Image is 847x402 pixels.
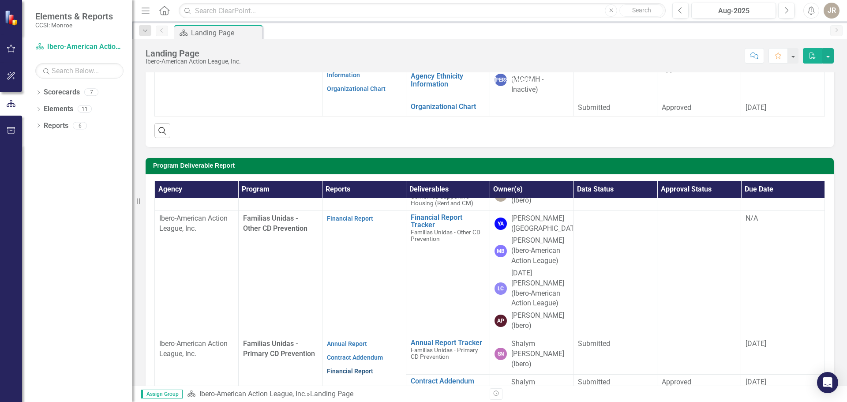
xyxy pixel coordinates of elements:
div: Open Intercom Messenger [817,372,838,393]
span: Approved [662,103,691,112]
div: Landing Page [146,49,241,58]
p: Ibero-American Action League, Inc. [159,214,234,234]
span: Familias Unidas - Other CD Prevention [243,214,307,233]
a: Annual Report Tracker [411,339,485,347]
span: Submitted [578,378,610,386]
a: Financial Report Tracker [411,214,485,229]
td: Double-Click to Edit [573,210,657,336]
div: LC [495,282,507,295]
div: SN [495,348,507,360]
div: [PERSON_NAME] ([GEOGRAPHIC_DATA]) [511,214,583,234]
span: Approved [662,378,691,386]
h3: Program Deliverable Report [153,162,829,169]
a: Financial Report [327,215,373,222]
td: Double-Click to Edit Right Click for Context Menu [406,336,490,374]
span: [DATE] [746,103,766,112]
span: Assign Group [141,390,183,398]
a: Cultural Competency Agency Ethnicity Information [411,64,485,88]
div: [PERSON_NAME] (Ibero-American Action League) [511,236,569,266]
td: Double-Click to Edit Right Click for Context Menu [406,62,490,100]
a: Organizational Chart [327,85,386,92]
a: Organizational Chart [411,103,485,111]
button: JR [824,3,840,19]
input: Search ClearPoint... [179,3,666,19]
td: Double-Click to Edit Right Click for Context Menu [406,210,490,336]
a: Contract Addendum [327,354,383,361]
div: YA [495,218,507,230]
a: Ibero-American Action League, Inc. [35,42,124,52]
span: Submitted [578,103,610,112]
a: Elements [44,104,73,114]
a: Scorecards [44,87,80,98]
button: Search [619,4,663,17]
span: Elements & Reports [35,11,113,22]
div: Landing Page [310,390,353,398]
td: Double-Click to Edit [573,336,657,374]
span: Familias Unidas - Primary CD Prevention [411,346,478,360]
div: AP [495,315,507,327]
span: Combined Supportive Housing (Rent and CM) [411,193,473,207]
div: [PERSON_NAME] (MCOMH - Inactive) [511,64,569,95]
td: Double-Click to Edit [657,62,741,100]
button: Aug-2025 [691,3,776,19]
span: [DATE] [746,378,766,386]
a: Financial Report [327,368,373,375]
td: Double-Click to Edit [573,62,657,100]
td: Double-Click to Edit [573,100,657,116]
p: Ibero-American Action League, Inc. [159,339,234,359]
span: [DATE] [746,339,766,348]
td: Double-Click to Edit Right Click for Context Menu [406,100,490,116]
div: Shalym [PERSON_NAME] (Ibero) [511,339,569,369]
div: Landing Page [191,27,260,38]
img: ClearPoint Strategy [4,10,20,26]
span: Search [632,7,651,14]
span: Familias Unidas - Primary CD Prevention [411,384,478,398]
div: 11 [78,105,92,113]
div: 6 [73,122,87,129]
a: Annual Report [327,340,367,347]
div: MB [495,245,507,257]
div: 7 [84,89,98,96]
a: Contract Addendum [411,377,485,385]
div: [PERSON_NAME] (Ibero) [511,311,569,331]
div: N/A [746,214,820,224]
small: CCSI: Monroe [35,22,113,29]
div: [PERSON_NAME] [495,74,507,86]
td: Double-Click to Edit [657,100,741,116]
td: Double-Click to Edit [657,336,741,374]
td: Double-Click to Edit [657,210,741,336]
div: [DATE][PERSON_NAME] (Ibero-American Action League) [511,268,569,308]
span: Submitted [578,339,610,348]
div: » [187,389,483,399]
div: Aug-2025 [694,6,773,16]
a: Ibero-American Action League, Inc. [199,390,307,398]
span: Familias Unidas - Other CD Prevention [411,229,480,242]
span: Familias Unidas - Primary CD Prevention [243,339,315,358]
a: Reports [44,121,68,131]
div: Ibero-American Action League, Inc. [146,58,241,65]
input: Search Below... [35,63,124,79]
